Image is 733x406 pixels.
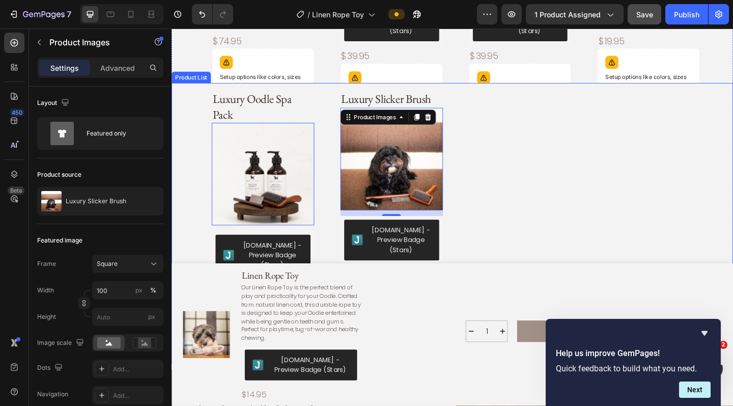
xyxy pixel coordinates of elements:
div: Undo/Redo [192,4,233,24]
label: Frame [37,259,56,268]
div: [DOMAIN_NAME] - Preview Badge (Stars) [108,356,193,377]
div: $74.95 [44,6,155,21]
div: Image scale [37,336,86,350]
p: Settings [50,63,79,73]
iframe: Design area [172,29,733,406]
div: [DOMAIN_NAME] - Preview Badge (Stars) [216,214,283,247]
div: px [135,286,143,295]
div: Beta [8,186,24,195]
div: Product List [2,49,41,58]
p: Product Images [49,36,136,48]
div: Add... [113,365,161,374]
button: Publish [665,4,708,24]
button: Save [628,4,661,24]
p: Quick feedback to build what you need. [556,364,711,373]
span: 2 [719,341,727,349]
button: Judge.me - Preview Badge (Stars) [79,349,202,383]
p: Luxury Slicker Brush [66,198,126,205]
div: Product Images [196,92,246,101]
img: product feature img [41,191,62,211]
div: Product source [37,170,81,179]
p: Setup options like colors, sizes with product variant. [52,48,147,78]
img: Judgeme.png [88,360,100,372]
button: Hide survey [698,327,711,339]
div: % [150,286,156,295]
button: Next question [679,382,711,398]
div: $39.95 [184,22,295,38]
p: 7 [67,8,71,20]
a: Luxury Oodle Spa Pack [44,103,155,214]
div: Dots [37,361,65,375]
img: Judgeme.png [56,241,68,253]
button: Judge.me - Preview Badge (Stars) [188,208,291,253]
span: Square [97,259,118,268]
div: Featured only [87,122,149,145]
p: Setup options like colors, sizes with product variant. [472,48,566,78]
button: Square [92,255,163,273]
input: px% [92,281,163,300]
span: px [148,313,155,320]
button: % [133,284,145,296]
img: Judgeme.png [196,224,208,236]
div: Drop element here [536,329,590,337]
div: $14.95 [75,391,206,405]
div: Navigation [37,390,68,399]
span: / [307,9,310,20]
div: [DOMAIN_NAME] - Preview Badge (Stars) [76,231,143,263]
label: Height [37,312,56,321]
button: decrement [320,318,331,341]
button: increment [354,318,365,341]
h3: Luxury Slicker Brush [184,68,295,87]
h3: Luxury Oodle Spa Pack [44,68,155,103]
label: Width [37,286,54,295]
div: Layout [37,96,71,110]
button: 7 [4,4,76,24]
div: Add... [113,391,161,400]
span: Linen Rope Toy [312,9,364,20]
a: Luxury Slicker Brush [184,87,295,198]
div: $19.95 [463,6,575,21]
div: Help us improve GemPages! [556,327,711,398]
h2: Help us improve GemPages! [556,347,711,360]
div: Add to Cart [413,323,468,336]
button: Judge.me - Preview Badge (Stars) [48,225,151,269]
div: Featured image [37,236,82,245]
span: 1 product assigned [534,9,601,20]
span: Save [636,10,653,19]
button: Add to Cart [376,318,505,341]
button: 1 product assigned [526,4,624,24]
input: quantity [331,318,354,341]
input: px [92,308,163,326]
p: Advanced [100,63,135,73]
div: $39.95 [324,22,435,38]
div: Publish [674,9,699,20]
button: px [147,284,159,296]
div: 450 [10,109,24,117]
